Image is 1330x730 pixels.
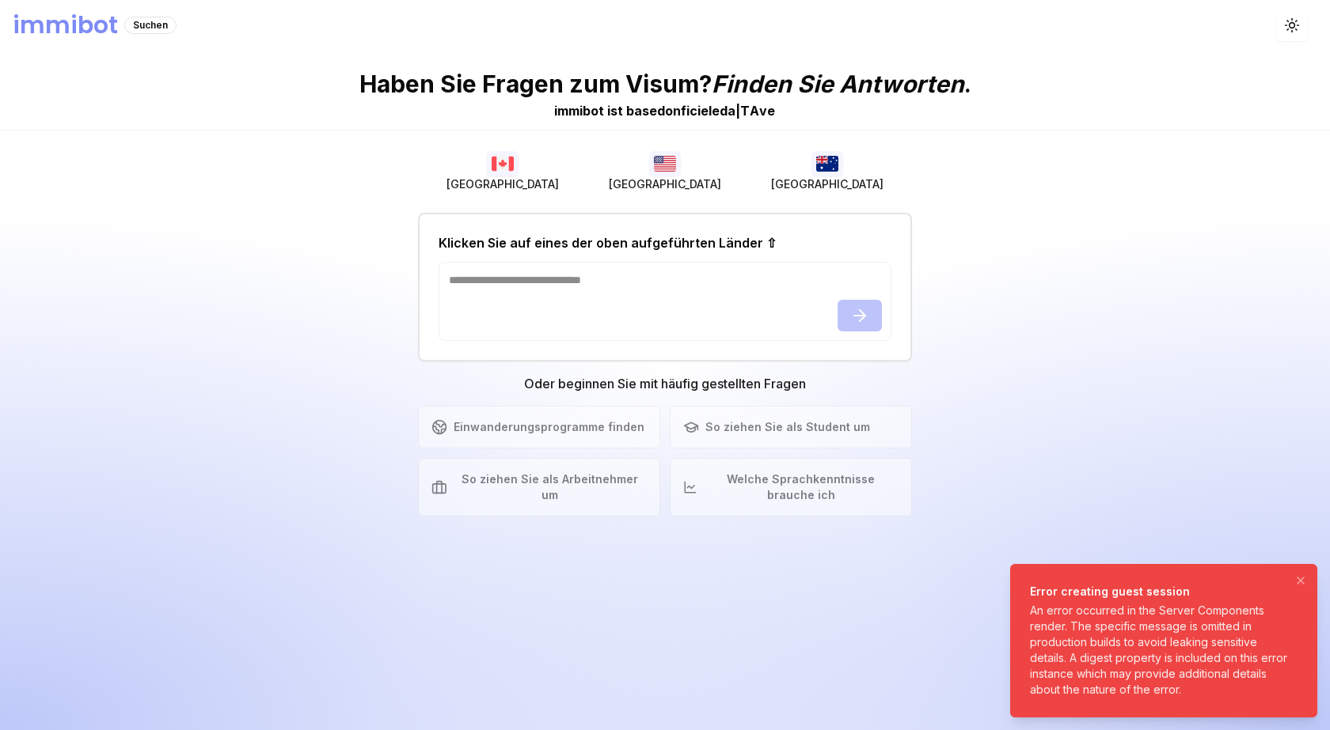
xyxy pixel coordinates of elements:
[634,103,642,119] font: a
[446,177,559,191] font: [GEOGRAPHIC_DATA]
[712,103,720,119] font: e
[759,103,767,119] font: v
[673,103,681,119] font: n
[649,151,681,176] img: USA-Flagge
[720,103,728,119] font: d
[133,19,168,31] font: Suchen
[1030,584,1291,600] div: Error creating guest session
[712,70,964,98] font: Finden Sie Antworten
[964,70,971,98] font: .
[626,103,775,119] span: e
[771,177,883,191] font: [GEOGRAPHIC_DATA]
[697,103,701,119] font: i
[487,151,519,176] img: Kanada-Flagge
[524,376,806,391] font: Oder beginnen Sie mit häufig gestellten Fragen
[359,70,712,98] font: Haben Sie Fragen zum Visum?
[690,103,697,119] font: c
[728,103,735,119] font: a
[554,103,623,119] font: immibot ist
[609,177,721,191] font: [GEOGRAPHIC_DATA]
[626,103,634,119] font: b
[657,103,665,119] font: d
[709,103,712,119] font: l
[811,151,843,176] img: Australien Flagge
[681,103,686,119] font: f
[13,8,118,42] font: immibot
[439,235,777,251] font: Klicken Sie auf eines der oben aufgeführten Länder ⇧
[735,103,740,119] font: |
[740,103,750,119] font: T
[665,103,673,119] font: o
[642,103,649,119] font: s
[701,103,709,119] font: e
[1030,603,1291,698] div: An error occurred in the Server Components render. The specific message is omitted in production ...
[686,103,690,119] font: i
[649,103,657,119] font: e
[750,103,759,119] font: A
